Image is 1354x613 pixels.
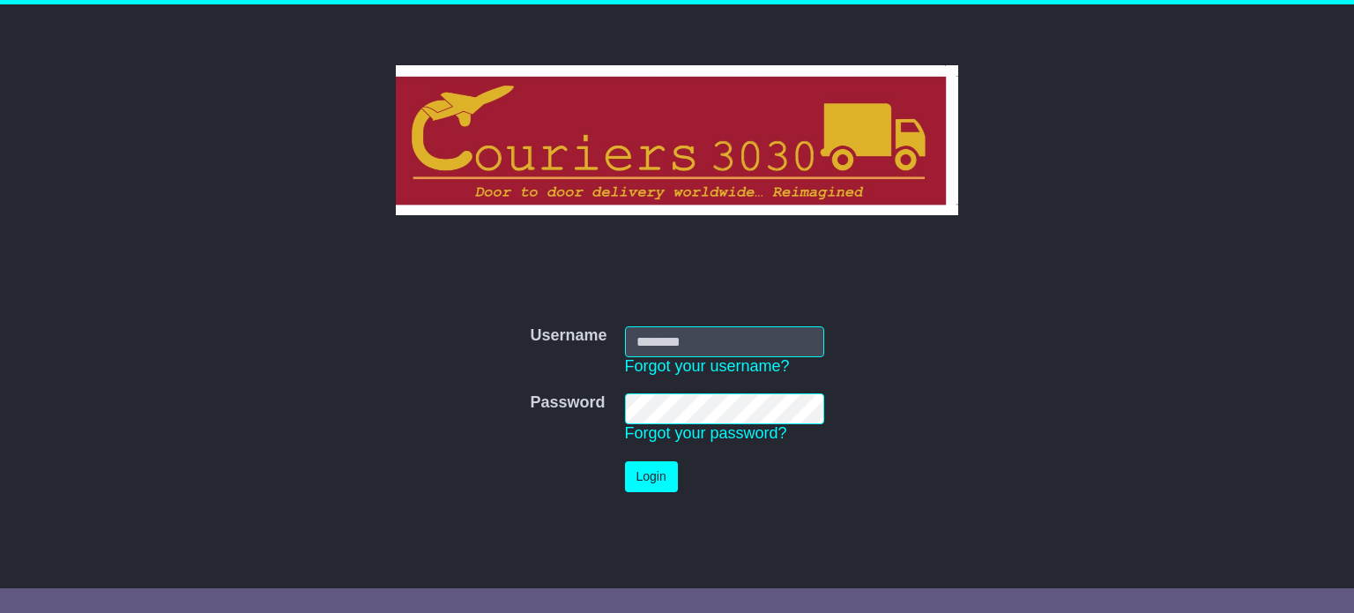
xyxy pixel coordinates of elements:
[530,326,606,346] label: Username
[625,357,790,375] a: Forgot your username?
[396,65,959,215] img: Couriers 3030
[625,424,787,442] a: Forgot your password?
[625,461,678,492] button: Login
[530,393,605,413] label: Password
